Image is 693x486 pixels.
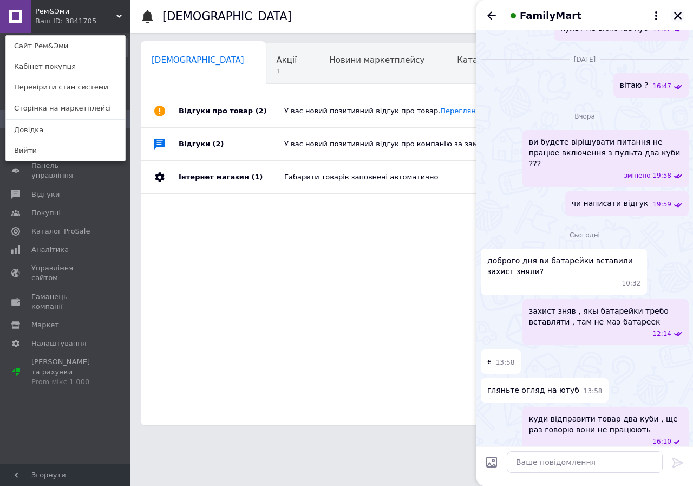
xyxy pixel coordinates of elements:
[31,339,87,348] span: Налаштування
[529,413,682,435] span: куди відправити товар два куби , ще раз говорю вони не працюють
[529,137,682,169] span: ви будете вірішувати питання не працюе включення з пульта два куби ???
[35,7,116,16] span: Рем&Эми
[6,56,125,77] a: Кабінет покупця
[496,358,515,367] span: 13:58 12.08.2025
[31,263,100,283] span: Управління сайтом
[671,9,684,22] button: Закрити
[179,95,284,127] div: Відгуки про товар
[277,55,297,65] span: Акції
[481,54,689,64] div: 07.08.2025
[572,198,649,209] span: чи написати відгук
[31,208,61,218] span: Покупці
[6,120,125,140] a: Довідка
[565,231,604,240] span: Сьогодні
[620,80,649,91] span: вітаю ?
[652,82,671,91] span: 16:47 07.08.2025
[284,106,563,116] div: У вас новий позитивний відгук про товар.
[31,245,69,255] span: Аналітика
[284,172,563,182] div: Габарити товарів заповнені автоматично
[162,10,292,23] h1: [DEMOGRAPHIC_DATA]
[31,377,100,387] div: Prom мікс 1 000
[487,385,579,396] span: гляньте огляд на ютуб
[284,139,563,149] div: У вас новий позитивний відгук про компанію за замовленням 354317447.
[256,107,267,115] span: (2)
[31,190,60,199] span: Відгуки
[35,16,81,26] div: Ваш ID: 3841705
[31,357,100,387] span: [PERSON_NAME] та рахунки
[584,387,603,396] span: 13:58 12.08.2025
[529,306,682,327] span: захист зняв , якы батарейки требо вставляти , там не маэ батареек
[179,128,284,160] div: Відгуки
[485,9,498,22] button: Назад
[31,226,90,236] span: Каталог ProSale
[179,161,284,193] div: Інтернет магазин
[624,171,652,180] span: змінено
[213,140,224,148] span: (2)
[481,111,689,121] div: 11.08.2025
[31,292,100,312] span: Гаманець компанії
[277,67,297,75] span: 1
[152,55,244,65] span: [DEMOGRAPHIC_DATA]
[31,161,100,180] span: Панель управління
[570,55,600,64] span: [DATE]
[457,55,525,65] span: Каталог ProSale
[6,140,125,161] a: Вийти
[251,173,263,181] span: (1)
[6,77,125,98] a: Перевірити стан системи
[652,171,671,180] span: 19:58 11.08.2025
[570,112,599,121] span: Вчора
[31,320,59,330] span: Маркет
[6,36,125,56] a: Сайт Рем&Эми
[6,98,125,119] a: Сторінка на маркетплейсі
[652,437,671,446] span: 16:10 12.08.2025
[329,55,424,65] span: Новини маркетплейсу
[440,107,488,115] a: Переглянути
[652,329,671,339] span: 12:14 12.08.2025
[652,200,671,209] span: 19:59 11.08.2025
[622,279,641,288] span: 10:32 12.08.2025
[487,255,640,277] span: доброго дня ви батарейки вставили захист зняли?
[507,9,663,23] button: FamilyMart
[520,9,581,23] span: FamilyMart
[481,229,689,240] div: 12.08.2025
[487,356,492,367] span: є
